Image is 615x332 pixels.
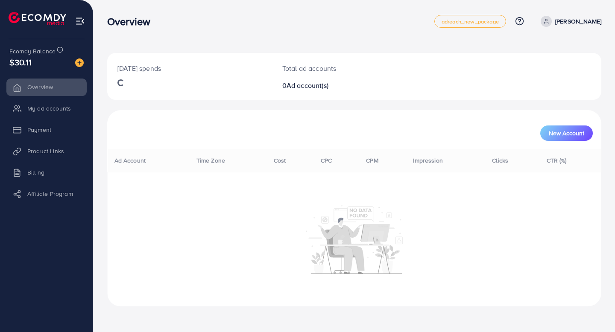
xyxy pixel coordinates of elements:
p: [PERSON_NAME] [555,16,601,26]
span: Ad account(s) [287,81,328,90]
span: $30.11 [9,56,32,68]
img: menu [75,16,85,26]
a: [PERSON_NAME] [537,16,601,27]
h3: Overview [107,15,157,28]
a: adreach_new_package [434,15,506,28]
h2: 0 [282,82,385,90]
span: Ecomdy Balance [9,47,56,55]
span: adreach_new_package [442,19,499,24]
img: image [75,58,84,67]
img: logo [9,12,66,25]
p: Total ad accounts [282,63,385,73]
button: New Account [540,125,593,141]
p: [DATE] spends [117,63,262,73]
span: New Account [549,130,584,136]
